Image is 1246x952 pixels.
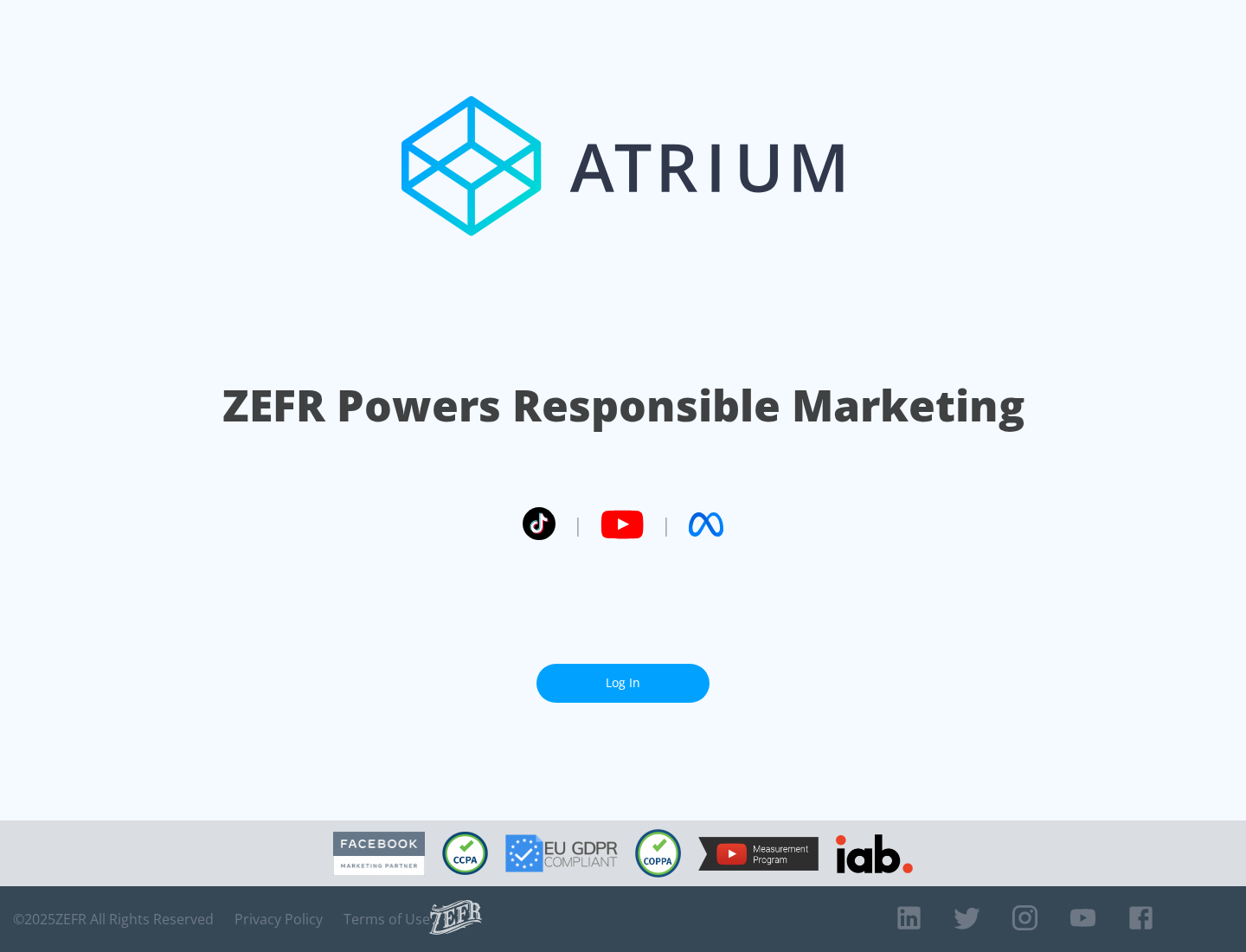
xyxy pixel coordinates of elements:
span: | [661,511,671,537]
span: © 2025 ZEFR All Rights Reserved [13,910,214,928]
img: Facebook Marketing Partner [333,832,425,876]
img: GDPR Compliant [505,834,618,872]
img: CCPA Compliant [442,832,488,875]
img: COPPA Compliant [635,829,681,878]
span: | [573,511,583,537]
h1: ZEFR Powers Responsible Marketing [222,376,1024,435]
a: Log In [536,664,710,703]
a: Terms of Use [344,910,430,928]
img: YouTube Measurement Program [698,837,819,871]
a: Privacy Policy [234,910,323,928]
img: IAB [836,834,913,873]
